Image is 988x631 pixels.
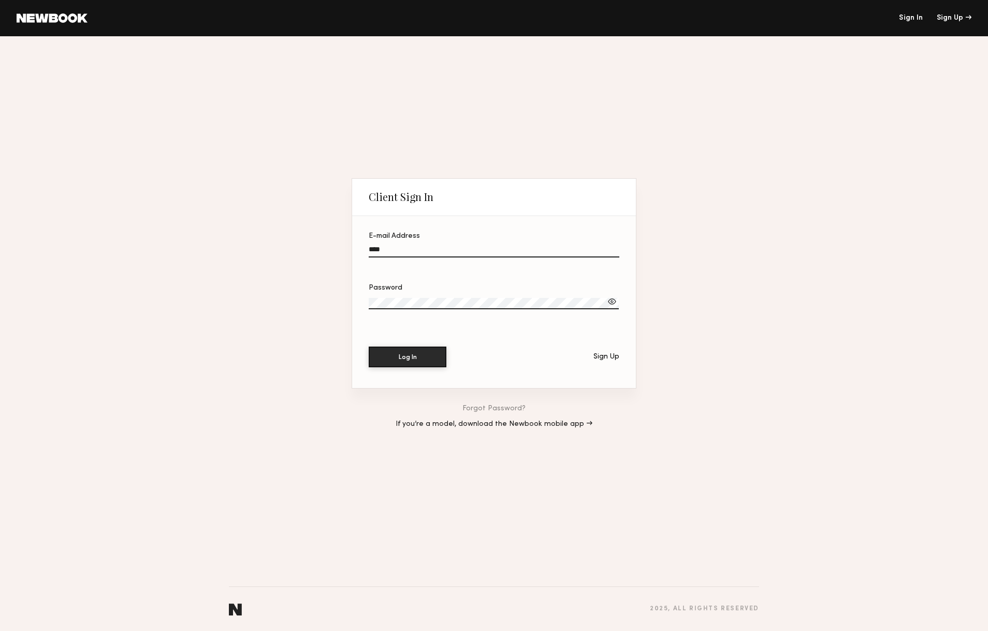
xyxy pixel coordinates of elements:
a: Forgot Password? [462,405,526,412]
div: Password [369,284,619,292]
input: E-mail Address [369,246,619,257]
div: Sign Up [937,15,971,22]
div: Sign Up [593,353,619,361]
div: E-mail Address [369,233,619,240]
div: 2025 , all rights reserved [650,606,759,612]
input: Password [369,298,619,310]
a: If you’re a model, download the Newbook mobile app → [396,421,592,428]
a: Sign In [899,15,923,22]
button: Log In [369,347,446,367]
div: Client Sign In [369,191,433,203]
